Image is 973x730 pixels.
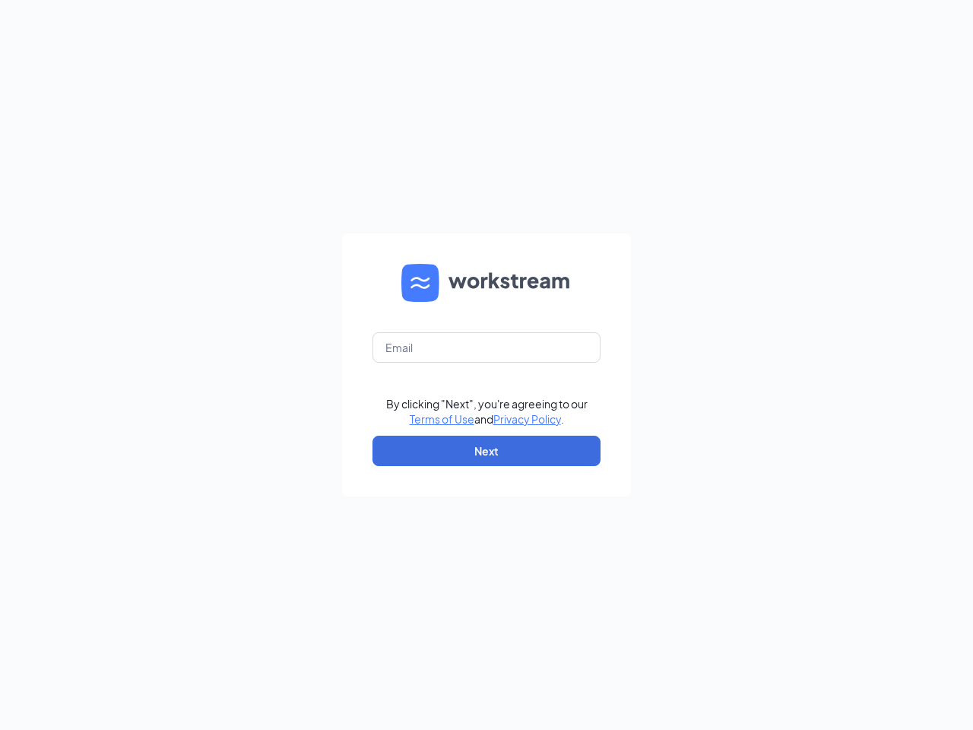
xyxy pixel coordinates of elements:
input: Email [372,332,601,363]
button: Next [372,436,601,466]
div: By clicking "Next", you're agreeing to our and . [386,396,588,427]
img: WS logo and Workstream text [401,264,572,302]
a: Terms of Use [410,412,474,426]
a: Privacy Policy [493,412,561,426]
